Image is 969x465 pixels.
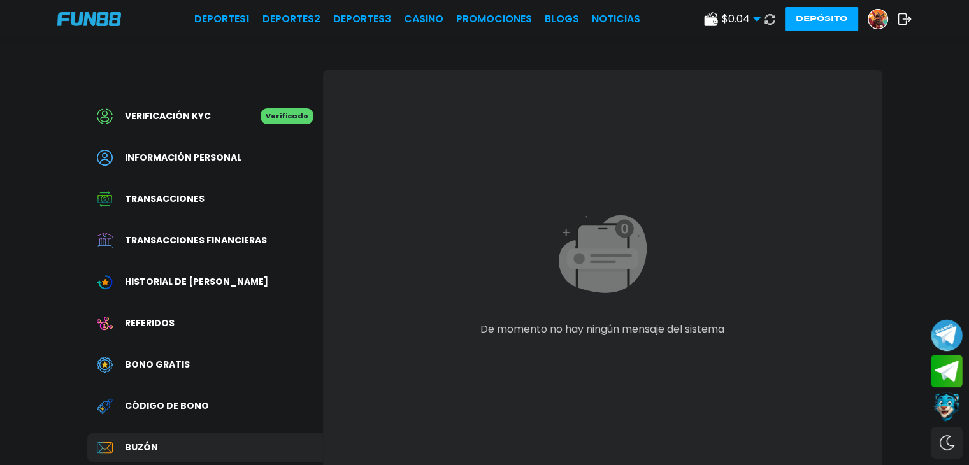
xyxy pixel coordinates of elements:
span: Código de bono [125,399,209,413]
img: Empty Messages [558,206,647,295]
p: De momento no hay ningún mensaje del sistema [480,324,724,335]
span: Buzón [125,441,158,454]
a: InboxBuzón [87,433,323,462]
img: Transaction History [97,191,113,207]
a: Redeem BonusCódigo de bono [87,392,323,420]
img: Financial Transaction [97,232,113,248]
a: ReferralReferidos [87,309,323,338]
span: Referidos [125,317,175,330]
a: Deportes3 [333,11,391,27]
button: Join telegram [931,355,963,388]
a: PersonalInformación personal [87,143,323,172]
a: Deportes1 [194,11,250,27]
img: Inbox [97,440,113,455]
a: Financial TransactionTransacciones financieras [87,226,323,255]
img: Personal [97,150,113,166]
div: Switch theme [931,427,963,459]
img: Wagering Transaction [97,274,113,290]
button: Depósito [785,7,858,31]
a: Verificación KYCVerificado [87,102,323,131]
img: Free Bonus [97,357,113,373]
a: CASINO [404,11,443,27]
a: Deportes2 [262,11,320,27]
button: Contact customer service [931,390,963,424]
button: Join telegram channel [931,318,963,352]
span: $ 0.04 [722,11,761,27]
a: BLOGS [545,11,579,27]
a: Free BonusBono Gratis [87,350,323,379]
span: Verificación KYC [125,110,211,123]
img: Redeem Bonus [97,398,113,414]
img: Referral [97,315,113,331]
span: Historial de [PERSON_NAME] [125,275,268,289]
a: Avatar [868,9,898,29]
span: Información personal [125,151,241,164]
img: Company Logo [57,12,121,26]
span: Bono Gratis [125,358,190,371]
span: Transacciones [125,192,205,206]
a: Transaction HistoryTransacciones [87,185,323,213]
a: Promociones [456,11,532,27]
p: Verificado [261,108,313,124]
a: Wagering TransactionHistorial de [PERSON_NAME] [87,268,323,296]
span: Transacciones financieras [125,234,267,247]
img: Avatar [868,10,887,29]
a: NOTICIAS [592,11,640,27]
